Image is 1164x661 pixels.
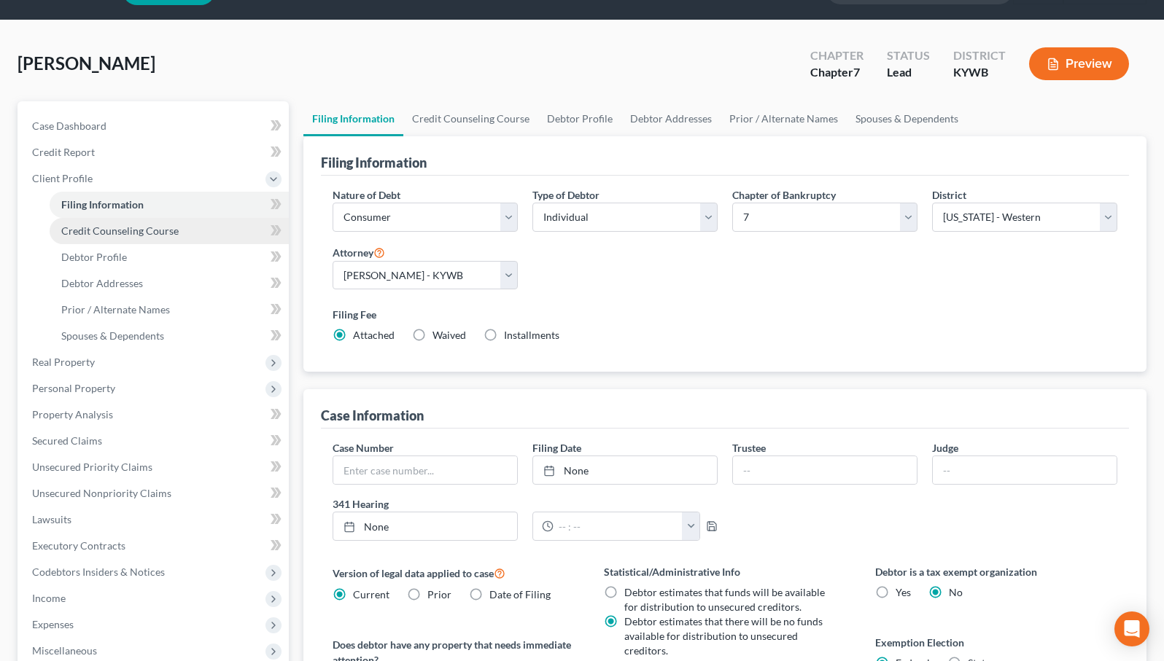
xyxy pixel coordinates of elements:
span: Client Profile [32,172,93,184]
span: Credit Report [32,146,95,158]
span: Prior [427,588,451,601]
span: Lawsuits [32,513,71,525]
label: 341 Hearing [325,496,725,512]
label: Statistical/Administrative Info [604,564,846,579]
div: Lead [887,64,930,81]
a: Property Analysis [20,402,289,428]
a: Lawsuits [20,506,289,533]
span: Spouses & Dependents [61,329,164,342]
span: Unsecured Nonpriority Claims [32,487,171,499]
div: Chapter [810,64,864,81]
div: Case Information [321,407,424,424]
span: Personal Property [32,382,115,394]
label: Attorney [333,243,385,261]
span: Current [353,588,389,601]
a: Debtor Profile [538,101,621,136]
div: Chapter [810,47,864,64]
a: Credit Counseling Course [403,101,538,136]
a: Debtor Addresses [621,101,721,136]
span: Yes [896,586,911,598]
a: Unsecured Nonpriority Claims [20,480,289,506]
div: Status [887,47,930,64]
a: Unsecured Priority Claims [20,454,289,480]
span: Debtor estimates that funds will be available for distribution to unsecured creditors. [624,586,825,613]
span: Case Dashboard [32,120,106,132]
span: Debtor estimates that there will be no funds available for distribution to unsecured creditors. [624,615,823,657]
div: Filing Information [321,154,427,171]
label: Version of legal data applied to case [333,564,575,582]
label: Filing Fee [333,307,1117,322]
span: 7 [853,65,860,79]
label: Chapter of Bankruptcy [732,187,836,203]
label: Trustee [732,440,766,455]
a: Spouses & Dependents [847,101,967,136]
label: Nature of Debt [333,187,400,203]
a: Spouses & Dependents [50,323,289,349]
span: Miscellaneous [32,644,97,657]
input: Enter case number... [333,456,517,484]
label: Case Number [333,440,394,455]
span: Secured Claims [32,434,102,447]
label: Type of Debtor [532,187,600,203]
a: Debtor Profile [50,244,289,270]
span: [PERSON_NAME] [18,52,155,74]
span: Debtor Profile [61,251,127,263]
span: Expenses [32,618,74,630]
a: Executory Contracts [20,533,289,559]
span: Unsecured Priority Claims [32,461,152,473]
a: Credit Report [20,139,289,165]
label: Judge [932,440,958,455]
input: -- [933,456,1117,484]
span: Property Analysis [32,408,113,421]
span: Codebtors Insiders & Notices [32,566,165,578]
span: No [949,586,963,598]
label: Exemption Election [875,635,1117,650]
span: Filing Information [61,198,144,211]
a: None [333,512,517,540]
span: Installments [504,329,559,341]
span: Attached [353,329,395,341]
span: Executory Contracts [32,539,125,552]
span: Real Property [32,356,95,368]
span: Prior / Alternate Names [61,303,170,316]
a: Case Dashboard [20,113,289,139]
span: Credit Counseling Course [61,224,179,237]
label: Filing Date [532,440,581,455]
a: Filing Information [50,192,289,218]
div: KYWB [953,64,1006,81]
button: Preview [1029,47,1129,80]
span: Debtor Addresses [61,277,143,289]
input: -- [733,456,917,484]
a: Debtor Addresses [50,270,289,297]
span: Income [32,592,66,604]
a: Prior / Alternate Names [50,297,289,323]
a: Credit Counseling Course [50,218,289,244]
a: None [533,456,717,484]
label: District [932,187,966,203]
div: Open Intercom Messenger [1114,611,1149,646]
a: Secured Claims [20,428,289,454]
span: Date of Filing [489,588,551,601]
div: District [953,47,1006,64]
a: Filing Information [303,101,403,136]
label: Debtor is a tax exempt organization [875,564,1117,579]
span: Waived [432,329,466,341]
a: Prior / Alternate Names [721,101,847,136]
input: -- : -- [554,512,683,540]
